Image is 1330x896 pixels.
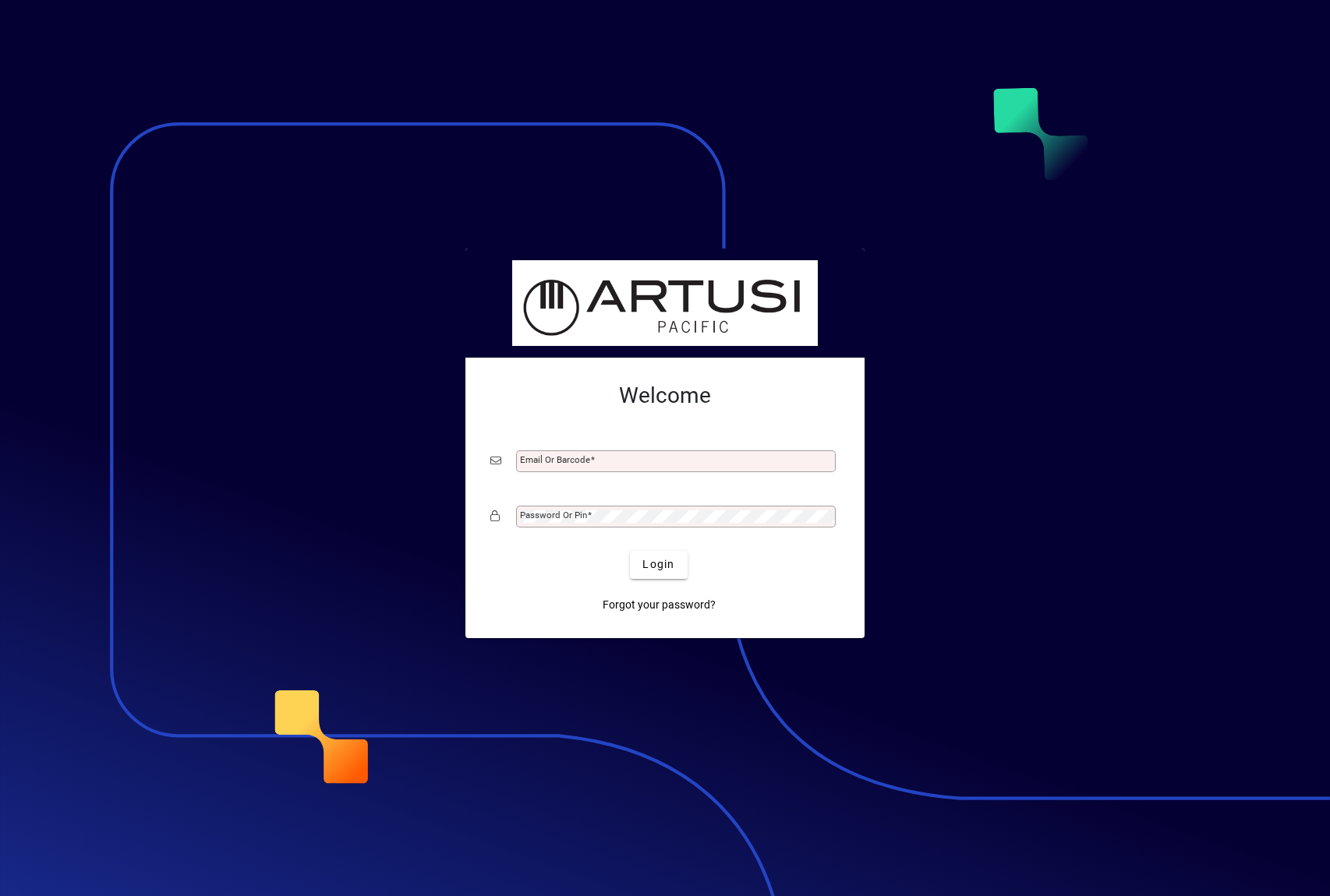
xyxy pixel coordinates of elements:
[520,510,587,520] mat-label: Password or Pin
[603,597,716,613] span: Forgot your password?
[490,383,840,409] h2: Welcome
[596,591,722,619] a: Forgot your password?
[642,556,674,573] span: Login
[520,454,590,465] mat-label: Email or Barcode
[630,551,687,579] button: Login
